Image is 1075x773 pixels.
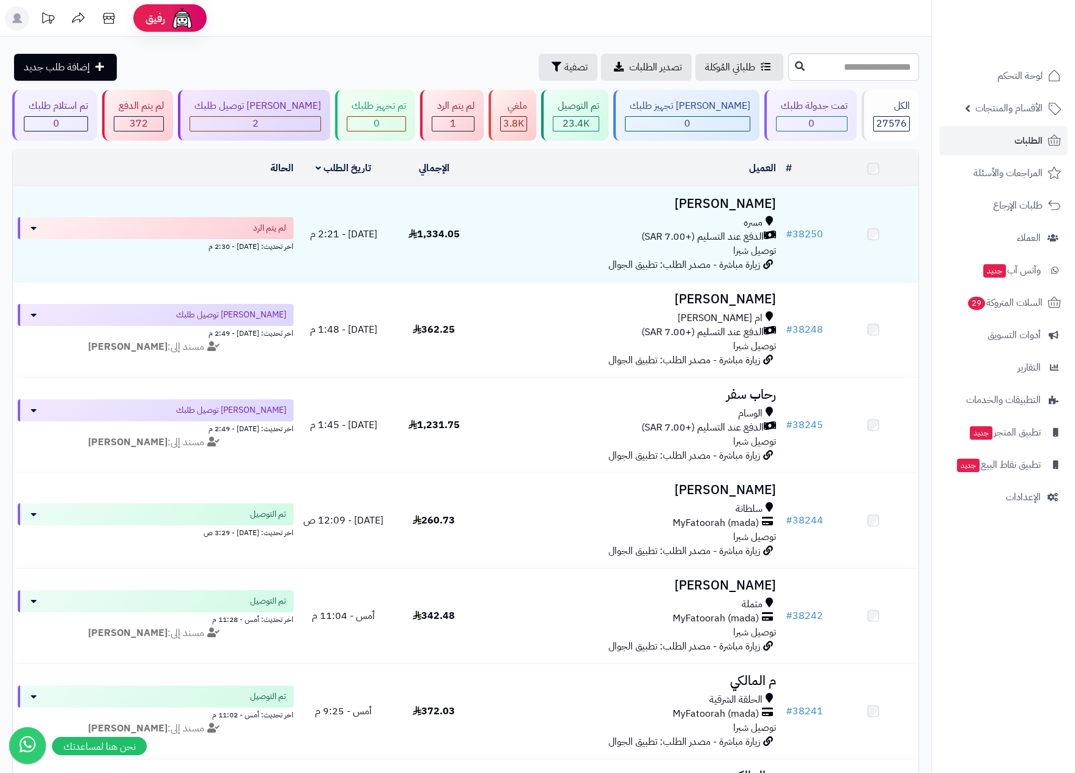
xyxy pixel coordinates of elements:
span: 0 [53,116,59,131]
span: زيارة مباشرة - مصدر الطلب: تطبيق الجوال [608,257,760,272]
span: طلباتي المُوكلة [705,60,755,75]
span: MyFatoorah (mada) [673,707,759,721]
a: أدوات التسويق [939,320,1068,350]
span: رفيق [146,11,165,26]
span: MyFatoorah (mada) [673,516,759,530]
span: أدوات التسويق [988,327,1041,344]
span: # [786,322,792,337]
span: [DATE] - 2:21 م [310,227,377,242]
div: لم يتم الرد [432,99,474,113]
span: زيارة مباشرة - مصدر الطلب: تطبيق الجوال [608,639,760,654]
div: اخر تحديث: [DATE] - 2:30 م [18,239,294,252]
span: التقارير [1018,359,1041,376]
a: لم يتم الدفع 372 [100,90,175,141]
span: [DATE] - 1:45 م [310,418,377,432]
a: تم استلام طلبك 0 [10,90,100,141]
span: زيارة مباشرة - مصدر الطلب: تطبيق الجوال [608,448,760,463]
span: الدفع عند التسليم (+7.00 SAR) [641,230,764,244]
h3: م المالكي [484,674,776,688]
div: 372 [114,117,163,131]
a: وآتس آبجديد [939,256,1068,285]
span: الأقسام والمنتجات [975,100,1043,117]
span: السلات المتروكة [967,294,1043,311]
a: تطبيق نقاط البيعجديد [939,450,1068,479]
div: لم يتم الدفع [114,99,164,113]
strong: [PERSON_NAME] [88,435,168,449]
a: #38250 [786,227,823,242]
span: العملاء [1017,229,1041,246]
a: #38242 [786,608,823,623]
a: لم يتم الرد 1 [418,90,486,141]
span: [PERSON_NAME] توصيل طلبك [176,309,286,321]
div: اخر تحديث: أمس - 11:28 م [18,612,294,625]
span: إضافة طلب جديد [24,60,90,75]
div: 3830 [501,117,526,131]
span: زيارة مباشرة - مصدر الطلب: تطبيق الجوال [608,734,760,749]
span: [DATE] - 12:09 ص [303,513,383,528]
div: 0 [24,117,87,131]
span: الطلبات [1014,132,1043,149]
span: 260.73 [413,513,455,528]
a: تمت جدولة طلبك 0 [762,90,859,141]
a: #38245 [786,418,823,432]
span: توصيل شبرا [733,530,776,544]
button: تصفية [539,54,597,81]
h3: [PERSON_NAME] [484,483,776,497]
span: أمس - 9:25 م [315,704,372,719]
a: تطبيق المتجرجديد [939,418,1068,447]
span: توصيل شبرا [733,339,776,353]
span: تصفية [564,60,588,75]
div: تم استلام طلبك [24,99,88,113]
a: التطبيقات والخدمات [939,385,1068,415]
div: تم التوصيل [553,99,599,113]
span: 27576 [876,116,907,131]
span: مسره [744,216,763,230]
div: 2 [190,117,320,131]
div: مسند إلى: [9,722,303,736]
div: 0 [347,117,405,131]
h3: [PERSON_NAME] [484,292,776,306]
a: لوحة التحكم [939,61,1068,91]
div: تم تجهيز طلبك [347,99,406,113]
a: تم تجهيز طلبك 0 [333,90,418,141]
span: ام [PERSON_NAME] [678,311,763,325]
strong: [PERSON_NAME] [88,626,168,640]
span: 372 [130,116,148,131]
a: تم التوصيل 23.4K [539,90,611,141]
div: 23371 [553,117,599,131]
div: مسند إلى: [9,626,303,640]
a: العملاء [939,223,1068,253]
span: توصيل شبرا [733,720,776,735]
div: اخر تحديث: أمس - 11:02 م [18,708,294,720]
h3: [PERSON_NAME] [484,579,776,593]
span: # [786,704,792,719]
div: تمت جدولة طلبك [776,99,848,113]
div: اخر تحديث: [DATE] - 2:49 م [18,326,294,339]
h3: رحاب سفر [484,388,776,402]
a: الطلبات [939,126,1068,155]
strong: [PERSON_NAME] [88,339,168,354]
a: إضافة طلب جديد [14,54,117,81]
span: جديد [983,264,1006,278]
span: الإعدادات [1006,489,1041,506]
a: التقارير [939,353,1068,382]
a: المراجعات والأسئلة [939,158,1068,188]
span: 1,334.05 [408,227,460,242]
span: 1,231.75 [408,418,460,432]
span: [PERSON_NAME] توصيل طلبك [176,404,286,416]
span: 1 [450,116,456,131]
span: جديد [970,426,992,440]
span: زيارة مباشرة - مصدر الطلب: تطبيق الجوال [608,544,760,558]
span: الحلقة الشرقية [709,693,763,707]
span: [DATE] - 1:48 م [310,322,377,337]
span: الدفع عند التسليم (+7.00 SAR) [641,325,764,339]
a: ملغي 3.8K [486,90,539,141]
img: ai-face.png [170,6,194,31]
a: الحالة [270,161,294,176]
span: مثملة [742,597,763,612]
a: الإعدادات [939,483,1068,512]
span: # [786,513,792,528]
span: # [786,227,792,242]
div: 0 [777,117,847,131]
span: توصيل شبرا [733,434,776,449]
